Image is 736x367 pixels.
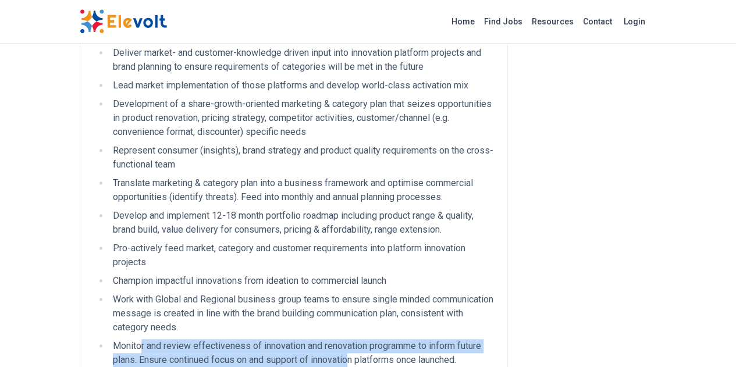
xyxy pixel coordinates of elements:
[109,97,493,139] li: Development of a share-growth-oriented marketing & category plan that seizes opportunities in pro...
[80,9,167,34] img: Elevolt
[479,12,527,31] a: Find Jobs
[447,12,479,31] a: Home
[109,144,493,172] li: Represent consumer (insights), brand strategy and product quality requirements on the cross-funct...
[578,12,617,31] a: Contact
[109,176,493,204] li: Translate marketing & category plan into a business framework and optimise commercial opportuniti...
[109,339,493,367] li: Monitor and review effectiveness of innovation and renovation programme to inform future plans. E...
[617,10,652,33] a: Login
[109,79,493,92] li: Lead market implementation of those platforms and develop world-class activation mix
[109,46,493,74] li: Deliver market- and customer-knowledge driven input into innovation platform projects and brand p...
[517,15,687,364] iframe: Advertisement
[527,12,578,31] a: Resources
[109,209,493,237] li: Develop and implement 12-18 month portfolio roadmap including product range & quality, brand buil...
[109,293,493,334] li: Work with Global and Regional business group teams to ensure single minded communication message ...
[678,311,736,367] iframe: Chat Widget
[109,274,493,288] li: Champion impactful innovations from ideation to commercial launch
[109,241,493,269] li: Pro-actively feed market, category and customer requirements into platform innovation projects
